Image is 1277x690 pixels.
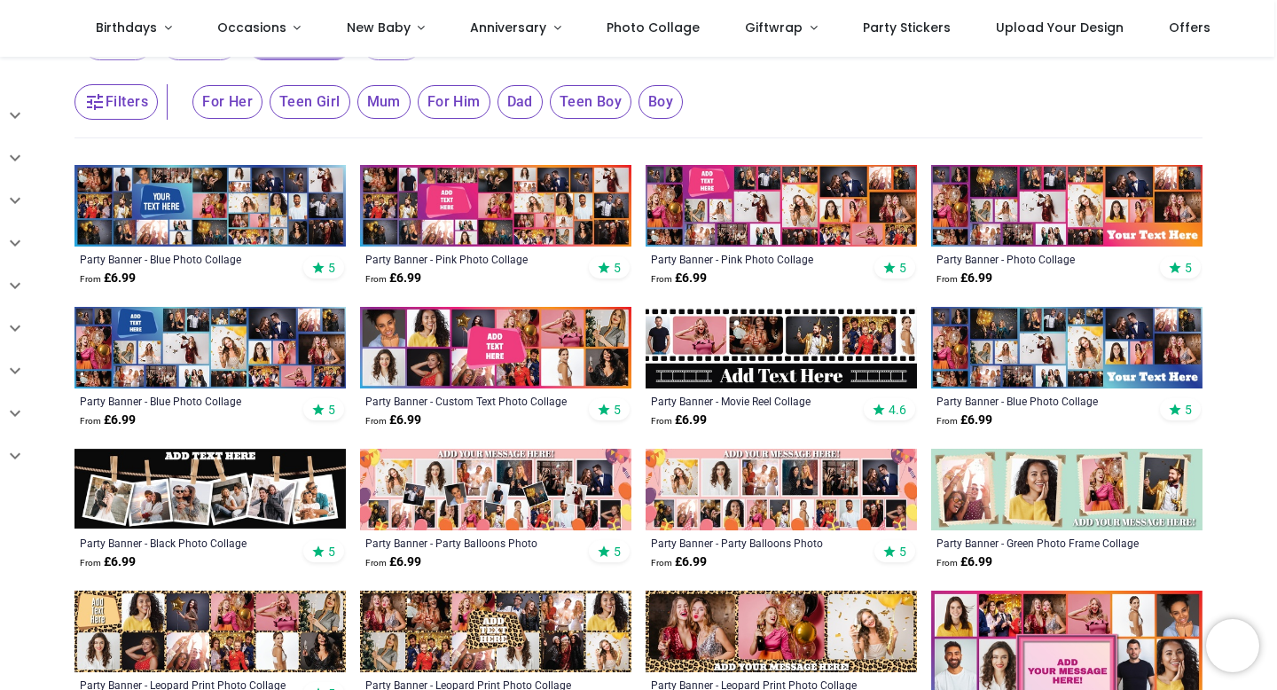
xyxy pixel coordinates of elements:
[328,402,335,418] span: 5
[365,416,387,426] span: From
[646,165,917,247] img: Personalised Party Banner - Pink Photo Collage - Custom Text & 25 Photo Upload
[1185,260,1192,276] span: 5
[550,85,631,119] span: Teen Boy
[365,394,574,408] a: Party Banner - Custom Text Photo Collage
[931,165,1203,247] img: Personalised Party Banner - Photo Collage - 23 Photo Upload
[360,307,631,388] img: Personalised Party Banner - Custom Text Photo Collage - 12 Photo Upload
[1185,402,1192,418] span: 5
[365,536,574,550] a: Party Banner - Party Balloons Photo Collage
[74,449,346,530] img: Personalised Party Banner - Black Photo Collage - 6 Photo Upload
[889,402,906,418] span: 4.6
[996,19,1124,36] span: Upload Your Design
[80,252,288,266] a: Party Banner - Blue Photo Collage
[936,412,992,429] strong: £ 6.99
[80,416,101,426] span: From
[646,591,917,672] img: Personalised Party Banner - Leopard Print Photo Collage - 3 Photo Upload
[360,449,631,530] img: Personalised Party Banner - Party Balloons Photo Collage - 22 Photo Upload
[360,165,631,247] img: Personalised Party Banner - Pink Photo Collage - Add Text & 30 Photo Upload
[74,591,346,672] img: Personalised Party Banner - Leopard Print Photo Collage - 11 Photo Upload
[936,416,958,426] span: From
[328,260,335,276] span: 5
[80,536,288,550] a: Party Banner - Black Photo Collage
[651,412,707,429] strong: £ 6.99
[365,270,421,287] strong: £ 6.99
[936,558,958,568] span: From
[365,412,421,429] strong: £ 6.99
[80,270,136,287] strong: £ 6.99
[74,84,158,120] button: Filters
[365,553,421,571] strong: £ 6.99
[651,274,672,284] span: From
[80,553,136,571] strong: £ 6.99
[646,307,917,388] img: Personalised Party Banner - Movie Reel Collage - 6 Photo Upload
[614,260,621,276] span: 5
[745,19,803,36] span: Giftwrap
[80,412,136,429] strong: £ 6.99
[347,19,411,36] span: New Baby
[936,553,992,571] strong: £ 6.99
[936,394,1145,408] a: Party Banner - Blue Photo Collage
[936,536,1145,550] a: Party Banner - Green Photo Frame Collage
[360,591,631,672] img: Personalised Party Banner - Leopard Print Photo Collage - Custom Text & 12 Photo Upload
[863,19,951,36] span: Party Stickers
[365,274,387,284] span: From
[651,270,707,287] strong: £ 6.99
[607,19,700,36] span: Photo Collage
[936,252,1145,266] a: Party Banner - Photo Collage
[470,19,546,36] span: Anniversary
[74,165,346,247] img: Personalised Party Banner - Blue Photo Collage - Custom Text & 30 Photo Upload
[899,544,906,560] span: 5
[614,544,621,560] span: 5
[96,19,157,36] span: Birthdays
[497,85,543,119] span: Dad
[931,449,1203,530] img: Personalised Party Banner - Green Photo Frame Collage - 4 Photo Upload
[80,558,101,568] span: From
[418,85,490,119] span: For Him
[357,85,411,119] span: Mum
[217,19,286,36] span: Occasions
[270,85,350,119] span: Teen Girl
[1169,19,1210,36] span: Offers
[365,558,387,568] span: From
[899,260,906,276] span: 5
[936,270,992,287] strong: £ 6.99
[651,252,859,266] a: Party Banner - Pink Photo Collage
[651,394,859,408] a: Party Banner - Movie Reel Collage
[651,553,707,571] strong: £ 6.99
[192,85,262,119] span: For Her
[328,544,335,560] span: 5
[80,274,101,284] span: From
[1206,619,1259,672] iframe: Brevo live chat
[936,274,958,284] span: From
[80,394,288,408] a: Party Banner - Blue Photo Collage
[646,449,917,530] img: Personalised Party Banner - Party Balloons Photo Collage - 17 Photo Upload
[74,307,346,388] img: Personalised Party Banner - Blue Photo Collage - Custom Text & 25 Photo upload
[651,558,672,568] span: From
[651,416,672,426] span: From
[651,536,859,550] a: Party Banner - Party Balloons Photo Collage
[638,85,683,119] span: Boy
[931,307,1203,388] img: Personalised Party Banner - Blue Photo Collage - 23 Photo upload
[614,402,621,418] span: 5
[365,252,574,266] a: Party Banner - Pink Photo Collage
